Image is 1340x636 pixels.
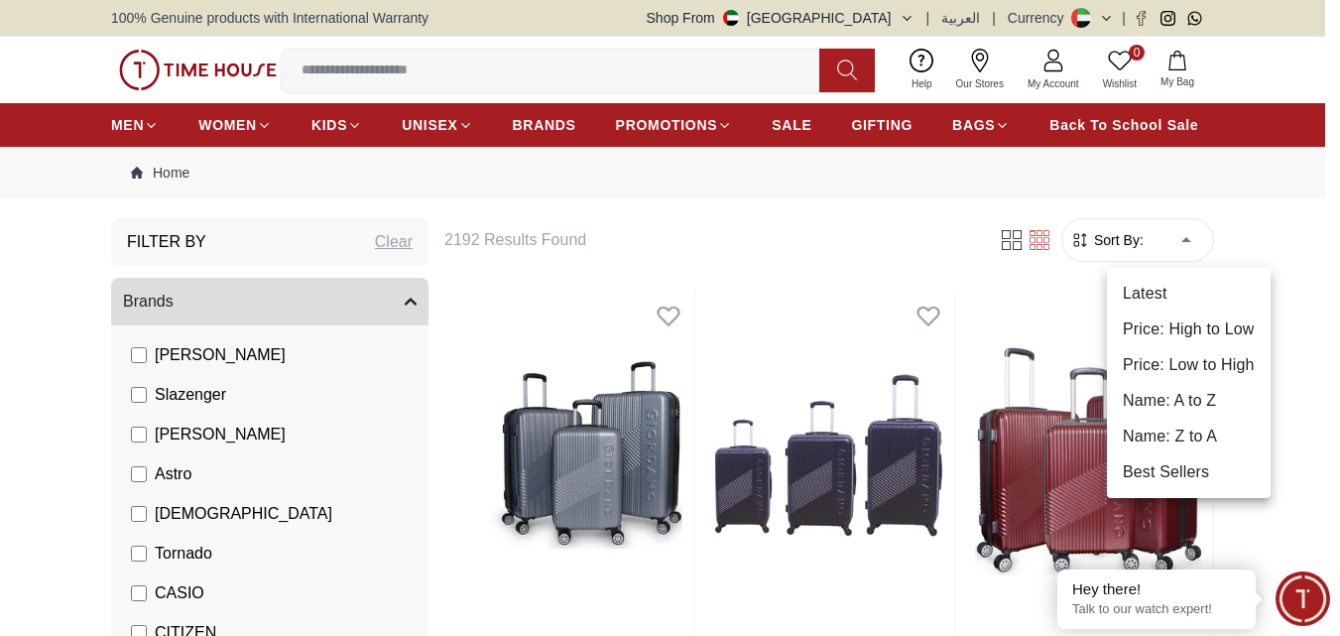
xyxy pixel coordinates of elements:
[1276,572,1330,626] div: Chat Widget
[1107,276,1271,312] li: Latest
[1107,419,1271,454] li: Name: Z to A
[1072,579,1241,599] div: Hey there!
[1107,454,1271,490] li: Best Sellers
[1107,312,1271,347] li: Price: High to Low
[1107,347,1271,383] li: Price: Low to High
[1072,601,1241,618] p: Talk to our watch expert!
[1107,383,1271,419] li: Name: A to Z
